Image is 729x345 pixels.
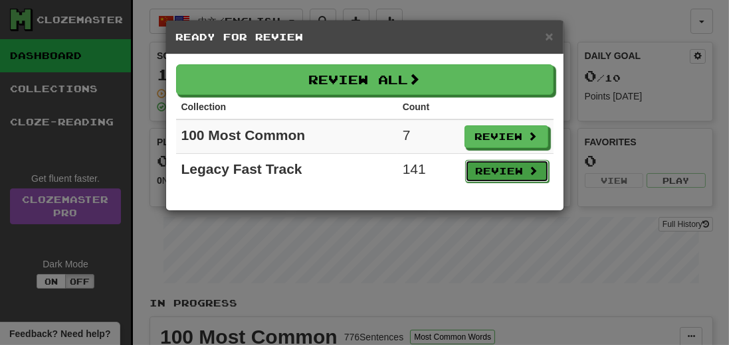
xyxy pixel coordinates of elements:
button: Review All [176,64,554,95]
td: Legacy Fast Track [176,154,397,188]
td: 7 [397,119,459,154]
button: Review [465,125,548,148]
button: Close [545,29,553,43]
h5: Ready for Review [176,31,554,44]
span: × [545,29,553,44]
th: Count [397,95,459,119]
button: Review [465,160,549,182]
th: Collection [176,95,397,119]
td: 141 [397,154,459,188]
td: 100 Most Common [176,119,397,154]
